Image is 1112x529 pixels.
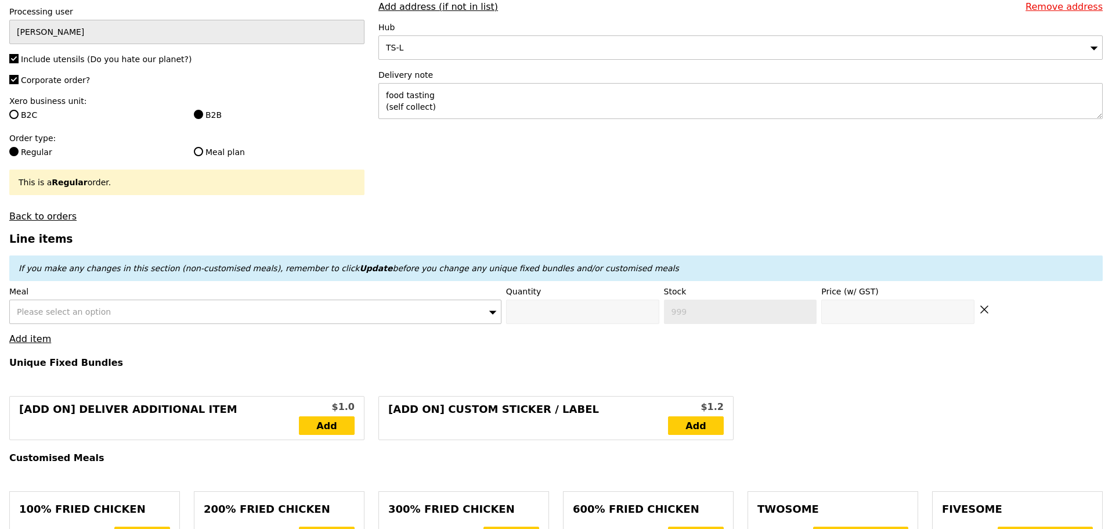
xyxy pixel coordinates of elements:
h4: Unique Fixed Bundles [9,357,1103,368]
div: 300% Fried Chicken [388,501,539,517]
a: Add address (if not in list) [378,1,498,12]
label: Meal plan [194,146,364,158]
span: Please select an option [17,307,111,316]
input: B2C [9,110,19,119]
label: Order type: [9,132,364,144]
div: 200% Fried Chicken [204,501,355,517]
div: Twosome [757,501,908,517]
a: Remove address [1026,1,1103,12]
h4: Customised Meals [9,452,1103,463]
input: Meal plan [194,147,203,156]
div: $1.2 [668,400,724,414]
span: Corporate order? [21,75,90,85]
input: Regular [9,147,19,156]
label: Regular [9,146,180,158]
input: Corporate order? [9,75,19,84]
a: Back to orders [9,211,77,222]
b: Update [359,264,392,273]
input: B2B [194,110,203,119]
label: Delivery note [378,69,1103,81]
label: B2B [194,109,364,121]
div: Fivesome [942,501,1093,517]
label: Quantity [506,286,659,297]
label: Meal [9,286,501,297]
em: If you make any changes in this section (non-customised meals), remember to click before you chan... [19,264,679,273]
b: Regular [52,178,87,187]
span: TS-L [386,43,403,52]
div: $1.0 [299,400,355,414]
label: Hub [378,21,1103,33]
a: Add [299,416,355,435]
label: Price (w/ GST) [821,286,974,297]
div: [Add on] Deliver Additional Item [19,401,299,435]
a: Add item [9,333,51,344]
input: Include utensils (Do you hate our planet?) [9,54,19,63]
label: Processing user [9,6,364,17]
label: Stock [664,286,817,297]
div: 100% Fried Chicken [19,501,170,517]
div: 600% Fried Chicken [573,501,724,517]
label: Xero business unit: [9,95,364,107]
span: Include utensils (Do you hate our planet?) [21,55,192,64]
label: B2C [9,109,180,121]
a: Add [668,416,724,435]
div: [Add on] Custom Sticker / Label [388,401,668,435]
h3: Line items [9,233,1103,245]
div: This is a order. [19,177,355,188]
